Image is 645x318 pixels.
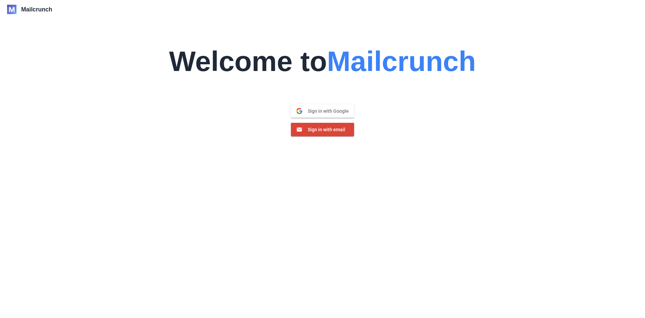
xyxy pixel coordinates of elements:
button: Sign in with Google [291,104,354,118]
span: Mailcrunch [21,5,52,14]
span: Mailcrunch [327,45,476,77]
span: Sign in with email [302,127,345,133]
button: Sign in with email [291,123,354,136]
img: logo [7,5,16,14]
h1: Welcome to [169,14,476,75]
span: Sign in with Google [302,108,349,114]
